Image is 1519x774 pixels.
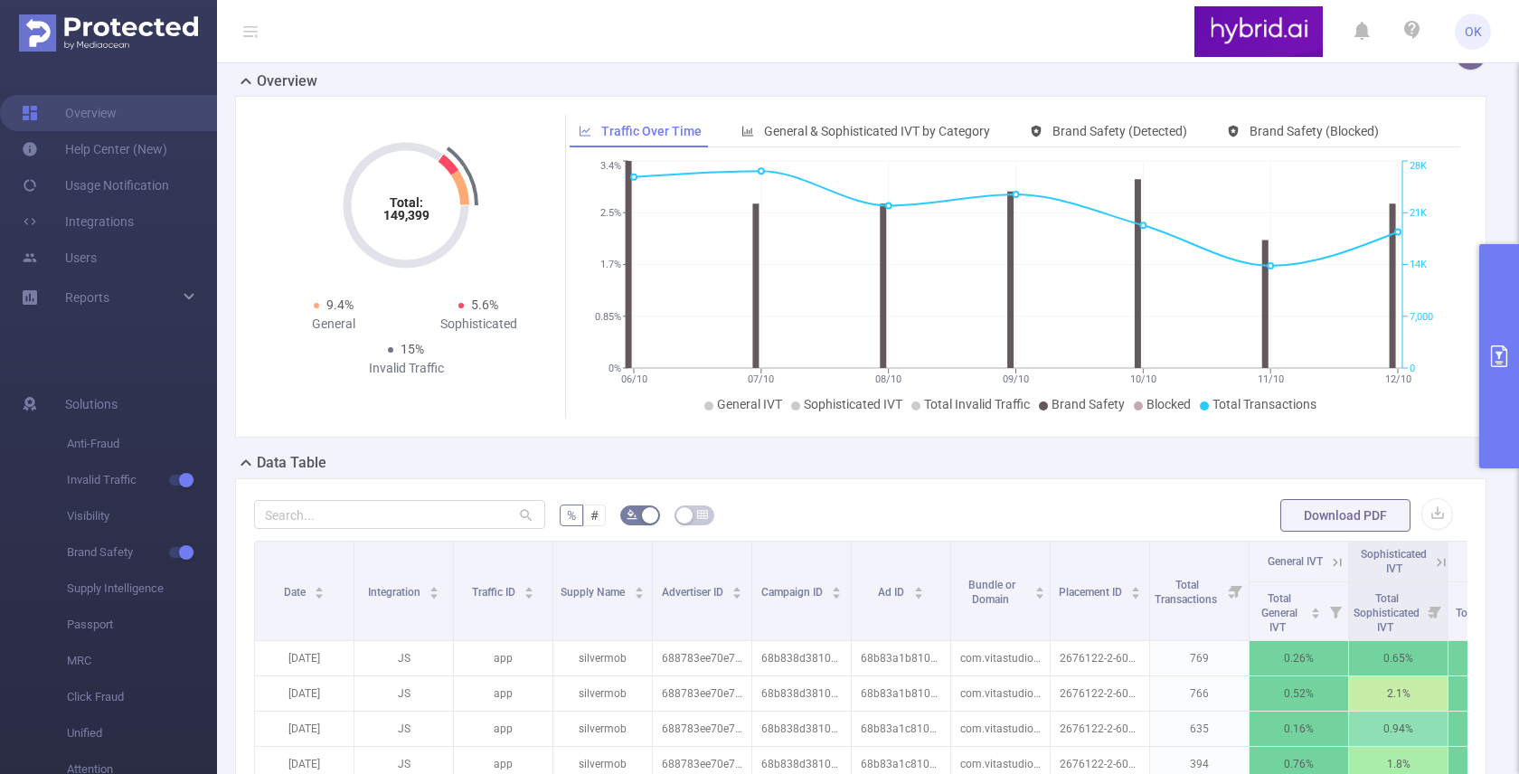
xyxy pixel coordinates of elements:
[1280,499,1410,532] button: Download PDF
[1223,542,1249,640] i: Filter menu
[406,315,551,334] div: Sophisticated
[257,71,317,92] h2: Overview
[752,641,851,675] p: 68b838d3810d9848f82b65ca
[429,591,439,597] i: icon: caret-down
[1261,592,1297,634] span: Total General IVT
[1051,676,1149,711] p: 2676122-2-60386
[390,195,423,210] tspan: Total:
[1384,373,1410,385] tspan: 12/10
[454,712,552,746] p: app
[852,676,950,711] p: 68b83a1b810d9848f82b861a
[1311,611,1321,617] i: icon: caret-down
[609,363,621,374] tspan: 0%
[1349,712,1448,746] p: 0.94%
[1129,373,1156,385] tspan: 10/10
[314,584,325,595] div: Sort
[255,676,354,711] p: [DATE]
[1456,607,1501,619] span: Total IVT
[472,586,518,599] span: Traffic ID
[913,584,924,595] div: Sort
[429,584,439,590] i: icon: caret-up
[951,676,1050,711] p: com.vitastudio.mahjong
[600,161,621,173] tspan: 3.4%
[852,712,950,746] p: 68b83a1c810d9848f82b879a
[22,240,97,276] a: Users
[804,397,902,411] span: Sophisticated IVT
[600,207,621,219] tspan: 2.5%
[1361,548,1427,575] span: Sophisticated IVT
[1465,14,1482,50] span: OK
[1155,579,1220,606] span: Total Transactions
[1354,592,1420,634] span: Total Sophisticated IVT
[1422,582,1448,640] i: Filter menu
[257,452,326,474] h2: Data Table
[67,607,217,643] span: Passport
[1035,591,1045,597] i: icon: caret-down
[653,676,751,711] p: 688783ee70e7b228145b3a91
[524,584,534,590] i: icon: caret-up
[627,509,637,520] i: icon: bg-colors
[1150,641,1249,675] p: 769
[1131,591,1141,597] i: icon: caret-down
[600,260,621,271] tspan: 1.7%
[383,208,429,222] tspan: 149,399
[913,584,923,590] i: icon: caret-up
[913,591,923,597] i: icon: caret-down
[951,712,1050,746] p: com.vitastudio.mahjong
[553,641,652,675] p: silvermob
[764,124,990,138] span: General & Sophisticated IVT by Category
[254,500,545,529] input: Search...
[67,426,217,462] span: Anti-Fraud
[875,373,901,385] tspan: 08/10
[284,586,308,599] span: Date
[590,508,599,523] span: #
[634,584,644,590] i: icon: caret-up
[1410,311,1433,323] tspan: 7,000
[1250,712,1348,746] p: 0.16%
[354,676,453,711] p: JS
[732,584,742,590] i: icon: caret-up
[761,586,826,599] span: Campaign ID
[1052,397,1125,411] span: Brand Safety
[454,641,552,675] p: app
[732,591,742,597] i: icon: caret-down
[1250,124,1379,138] span: Brand Safety (Blocked)
[22,95,117,131] a: Overview
[697,509,708,520] i: icon: table
[65,386,118,422] span: Solutions
[653,712,751,746] p: 688783ee70e7b228145b3a91
[65,290,109,305] span: Reports
[22,203,134,240] a: Integrations
[924,397,1030,411] span: Total Invalid Traffic
[67,462,217,498] span: Invalid Traffic
[334,359,478,378] div: Invalid Traffic
[524,584,534,595] div: Sort
[1051,712,1149,746] p: 2676122-2-60386
[653,641,751,675] p: 688783ee70e7b228145b3a91
[1310,605,1321,616] div: Sort
[878,586,907,599] span: Ad ID
[1410,161,1427,173] tspan: 28K
[1410,363,1415,374] tspan: 0
[354,641,453,675] p: JS
[620,373,646,385] tspan: 06/10
[368,586,423,599] span: Integration
[22,167,169,203] a: Usage Notification
[951,641,1050,675] p: com.vitastudio.mahjong
[19,14,198,52] img: Protected Media
[553,676,652,711] p: silvermob
[832,591,842,597] i: icon: caret-down
[454,676,552,711] p: app
[67,571,217,607] span: Supply Intelligence
[524,591,534,597] i: icon: caret-down
[634,584,645,595] div: Sort
[315,591,325,597] i: icon: caret-down
[67,715,217,751] span: Unified
[315,584,325,590] i: icon: caret-up
[255,641,354,675] p: [DATE]
[1059,586,1125,599] span: Placement ID
[662,586,726,599] span: Advertiser ID
[429,584,439,595] div: Sort
[752,676,851,711] p: 68b838d3810d9848f82b65ca
[1311,605,1321,610] i: icon: caret-up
